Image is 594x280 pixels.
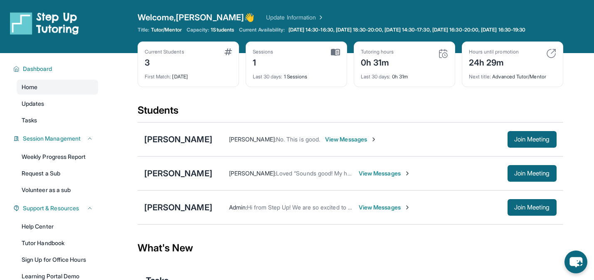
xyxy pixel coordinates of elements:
div: 1 [253,55,274,68]
div: Students [138,104,563,122]
span: [DATE] 14:30-16:30, [DATE] 18:30-20:00, [DATE] 14:30-17:30, [DATE] 16:30-20:00, [DATE] 16:30-19:30 [288,27,526,33]
span: Capacity: [187,27,210,33]
span: Join Meeting [514,137,550,142]
a: Sign Up for Office Hours [17,252,98,267]
span: Tutor/Mentor [151,27,182,33]
div: [PERSON_NAME] [144,168,212,179]
span: Title: [138,27,149,33]
button: Join Meeting [508,199,557,216]
a: Volunteer as a sub [17,183,98,197]
div: What's New [138,230,563,266]
div: 1 Sessions [253,68,340,80]
a: Updates [17,96,98,111]
span: Current Availability: [239,27,285,33]
span: Join Meeting [514,205,550,210]
img: Chevron-Right [404,170,411,177]
a: Request a Sub [17,166,98,181]
div: [DATE] [145,68,232,80]
span: Support & Resources [23,204,79,212]
a: Update Information [266,13,324,22]
span: [PERSON_NAME] : [229,136,276,143]
a: Tasks [17,113,98,128]
button: Dashboard [20,65,93,73]
button: Support & Resources [20,204,93,212]
span: 1 Students [211,27,234,33]
span: Last 30 days : [361,73,391,80]
div: 0h 31m [361,68,448,80]
img: card [546,49,556,58]
span: Next title : [469,73,491,80]
div: [PERSON_NAME] [144,202,212,213]
div: [PERSON_NAME] [144,134,212,145]
span: [PERSON_NAME] : [229,170,276,177]
span: No. This is good. [276,136,320,143]
div: 24h 29m [469,55,519,68]
a: Tutor Handbook [17,236,98,251]
span: Tasks [22,116,37,124]
span: Welcome, [PERSON_NAME] 👋 [138,12,255,23]
a: Weekly Progress Report [17,149,98,164]
span: View Messages [325,135,377,144]
a: [DATE] 14:30-16:30, [DATE] 18:30-20:00, [DATE] 14:30-17:30, [DATE] 16:30-20:00, [DATE] 16:30-19:30 [287,27,527,33]
img: card [331,49,340,56]
img: logo [10,12,79,35]
div: Advanced Tutor/Mentor [469,68,556,80]
button: chat-button [564,251,587,273]
button: Session Management [20,134,93,143]
span: View Messages [359,169,411,178]
img: Chevron Right [316,13,324,22]
div: Hours until promotion [469,49,519,55]
div: Tutoring hours [361,49,394,55]
span: Updates [22,100,44,108]
a: Help Center [17,219,98,234]
div: 3 [145,55,184,68]
span: First Match : [145,73,171,80]
img: card [224,49,232,55]
span: Dashboard [23,65,52,73]
img: Chevron-Right [404,204,411,211]
span: Last 30 days : [253,73,283,80]
img: Chevron-Right [370,136,377,143]
span: Home [22,83,37,91]
button: Join Meeting [508,165,557,182]
span: Admin : [229,204,247,211]
button: Join Meeting [508,131,557,148]
div: Current Students [145,49,184,55]
div: Sessions [253,49,274,55]
span: View Messages [359,203,411,212]
span: Join Meeting [514,171,550,176]
div: 0h 31m [361,55,394,68]
a: Home [17,80,98,95]
img: card [438,49,448,58]
span: Session Management [23,134,81,143]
